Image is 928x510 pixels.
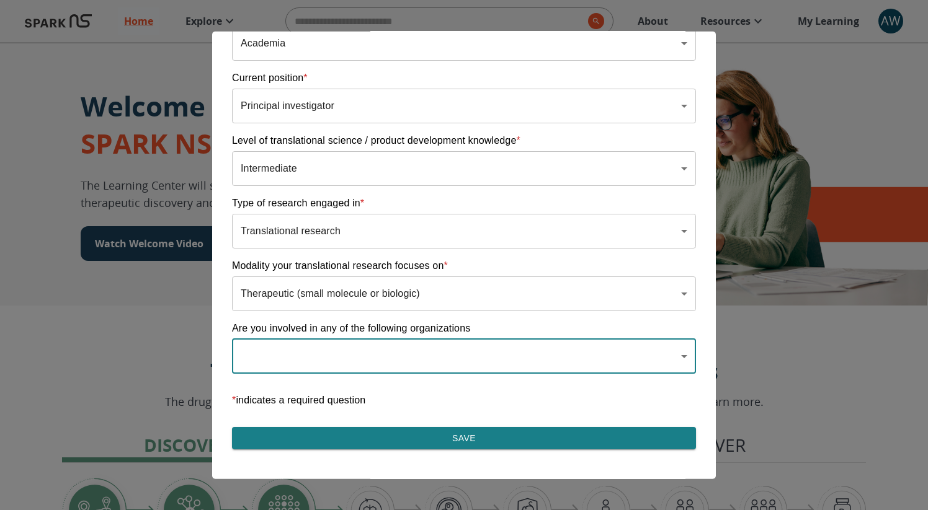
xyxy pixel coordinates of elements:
div: Therapeutic (small molecule or biologic) [232,276,696,310]
div: Principal investigator [232,88,696,123]
p: Current position [232,70,696,85]
p: Level of translational science / product development knowledge [232,133,696,147]
p: indicates a required question [232,383,696,416]
p: Type of research engaged in [232,195,696,210]
div: Intermediate [232,151,696,185]
div: Academia [232,25,696,60]
div: Translational research [232,213,696,248]
p: Are you involved in any of the following organizations [232,320,696,335]
p: Modality your translational research focuses on [232,258,696,273]
button: Save [232,426,696,449]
